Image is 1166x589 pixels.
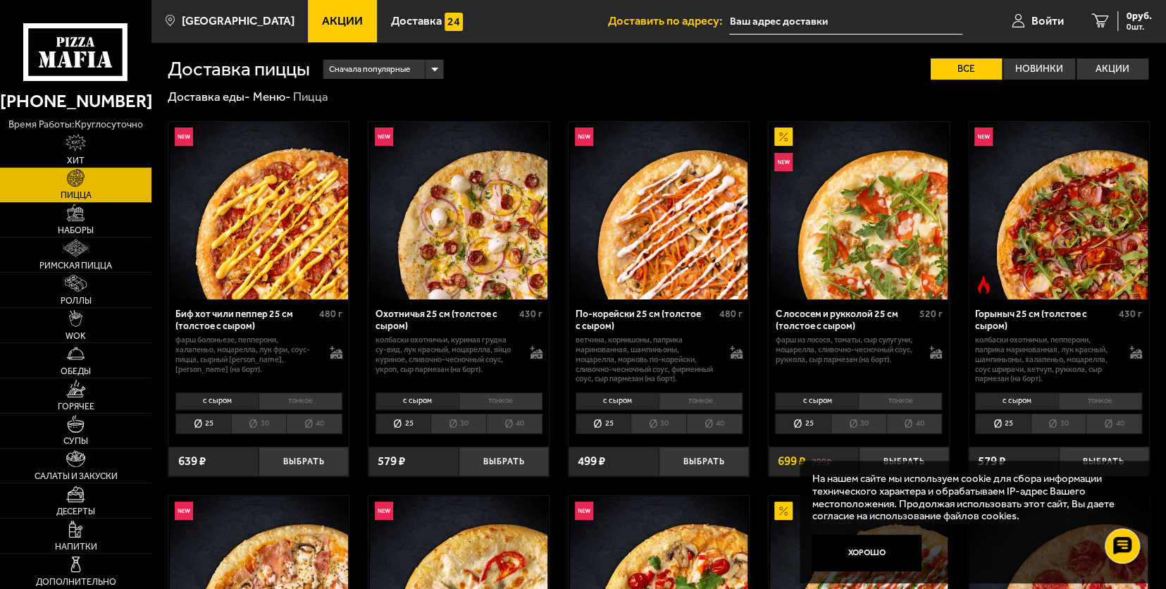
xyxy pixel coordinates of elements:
[231,414,287,434] li: 30
[61,191,92,200] span: Пицца
[576,392,659,410] li: с сыром
[659,392,743,410] li: тонкое
[1127,23,1152,31] span: 0 шт.
[578,455,605,467] span: 499 ₽
[729,8,962,35] input: Ваш адрес доставки
[931,58,1003,80] label: Все
[175,335,318,374] p: фарш болоньезе, пепперони, халапеньо, моцарелла, лук фри, соус-пицца, сырный [PERSON_NAME], [PERS...
[175,414,231,434] li: 25
[58,402,94,411] span: Горячее
[253,89,291,104] a: Меню-
[1077,58,1148,80] label: Акции
[35,472,118,481] span: Салаты и закуски
[175,392,259,410] li: с сыром
[1059,447,1149,476] button: Выбрать
[370,122,548,300] img: Охотничья 25 см (толстое с сыром)
[859,447,949,476] button: Выбрать
[975,414,1031,434] li: 25
[775,392,858,410] li: с сыром
[170,122,348,300] img: Биф хот чили пеппер 25 см (толстое с сыром)
[775,414,831,434] li: 25
[459,447,549,476] button: Выбрать
[61,297,92,306] span: Роллы
[55,542,97,552] span: Напитки
[63,437,88,446] span: Супы
[375,502,393,520] img: Новинка
[67,156,85,166] span: Хит
[36,578,116,587] span: Дополнительно
[1031,15,1064,27] span: Войти
[181,15,294,27] span: [GEOGRAPHIC_DATA]
[168,59,310,79] h1: Доставка пиццы
[175,502,193,520] img: Новинка
[378,455,405,467] span: 579 ₽
[391,15,442,27] span: Доставка
[56,507,95,516] span: Десерты
[175,128,193,146] img: Новинка
[774,153,793,171] img: Новинка
[368,122,549,300] a: НовинкаОхотничья 25 см (толстое с сыром)
[1031,414,1086,434] li: 30
[775,309,915,332] div: С лососем и рукколой 25 см (толстое с сыром)
[775,335,917,364] p: фарш из лосося, томаты, сыр сулугуни, моцарелла, сливочно-чесночный соус, руккола, сыр пармезан (...
[975,392,1058,410] li: с сыром
[376,414,431,434] li: 25
[778,455,805,467] span: 699 ₽
[774,128,793,146] img: Акционный
[978,455,1005,467] span: 579 ₽
[575,128,593,146] img: Новинка
[576,414,631,434] li: 25
[974,128,993,146] img: Новинка
[1119,308,1142,320] span: 430 г
[858,392,942,410] li: тонкое
[61,367,91,376] span: Обеды
[607,15,729,27] span: Доставить по адресу:
[812,535,921,571] button: Хорошо
[886,414,943,434] li: 40
[570,122,748,300] img: По-корейски 25 см (толстое с сыром)
[1058,392,1142,410] li: тонкое
[919,308,942,320] span: 520 г
[445,13,463,31] img: 15daf4d41897b9f0e9f617042186c801.svg
[459,392,542,410] li: тонкое
[329,58,410,81] span: Сначала популярные
[1086,414,1142,434] li: 40
[286,414,342,434] li: 40
[58,226,94,235] span: Наборы
[974,275,993,294] img: Острое блюдо
[812,473,1129,523] p: На нашем сайте мы используем cookie для сбора информации технического характера и обрабатываем IP...
[575,502,593,520] img: Новинка
[322,15,363,27] span: Акции
[39,261,112,271] span: Римская пицца
[686,414,743,434] li: 40
[486,414,542,434] li: 40
[259,392,342,410] li: тонкое
[430,414,486,434] li: 30
[576,335,718,384] p: ветчина, корнишоны, паприка маринованная, шампиньоны, моцарелла, морковь по-корейски, сливочно-че...
[1127,11,1152,21] span: 0 руб.
[769,122,949,300] a: АкционныйНовинкаС лососем и рукколой 25 см (толстое с сыром)
[168,122,349,300] a: НовинкаБиф хот чили пеппер 25 см (толстое с сыром)
[175,309,316,332] div: Биф хот чили пеппер 25 см (толстое с сыром)
[719,308,743,320] span: 480 г
[178,455,205,467] span: 639 ₽
[376,309,516,332] div: Охотничья 25 см (толстое с сыром)
[774,502,793,520] img: Акционный
[376,335,518,374] p: колбаски охотничьи, куриная грудка су-вид, лук красный, моцарелла, яйцо куриное, сливочно-чесночн...
[569,122,749,300] a: НовинкаПо-корейски 25 см (толстое с сыром)
[66,332,86,341] span: WOK
[659,447,749,476] button: Выбрать
[376,392,459,410] li: с сыром
[519,308,542,320] span: 430 г
[975,335,1117,384] p: колбаски Охотничьи, пепперони, паприка маринованная, лук красный, шампиньоны, халапеньо, моцарелл...
[375,128,393,146] img: Новинка
[812,455,831,467] s: 799 ₽
[168,89,250,104] a: Доставка еды-
[969,122,1148,300] img: Горыныч 25 см (толстое с сыром)
[293,89,328,104] div: Пицца
[831,414,886,434] li: 30
[319,308,342,320] span: 480 г
[770,122,948,300] img: С лососем и рукколой 25 см (толстое с сыром)
[1003,58,1075,80] label: Новинки
[576,309,716,332] div: По-корейски 25 см (толстое с сыром)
